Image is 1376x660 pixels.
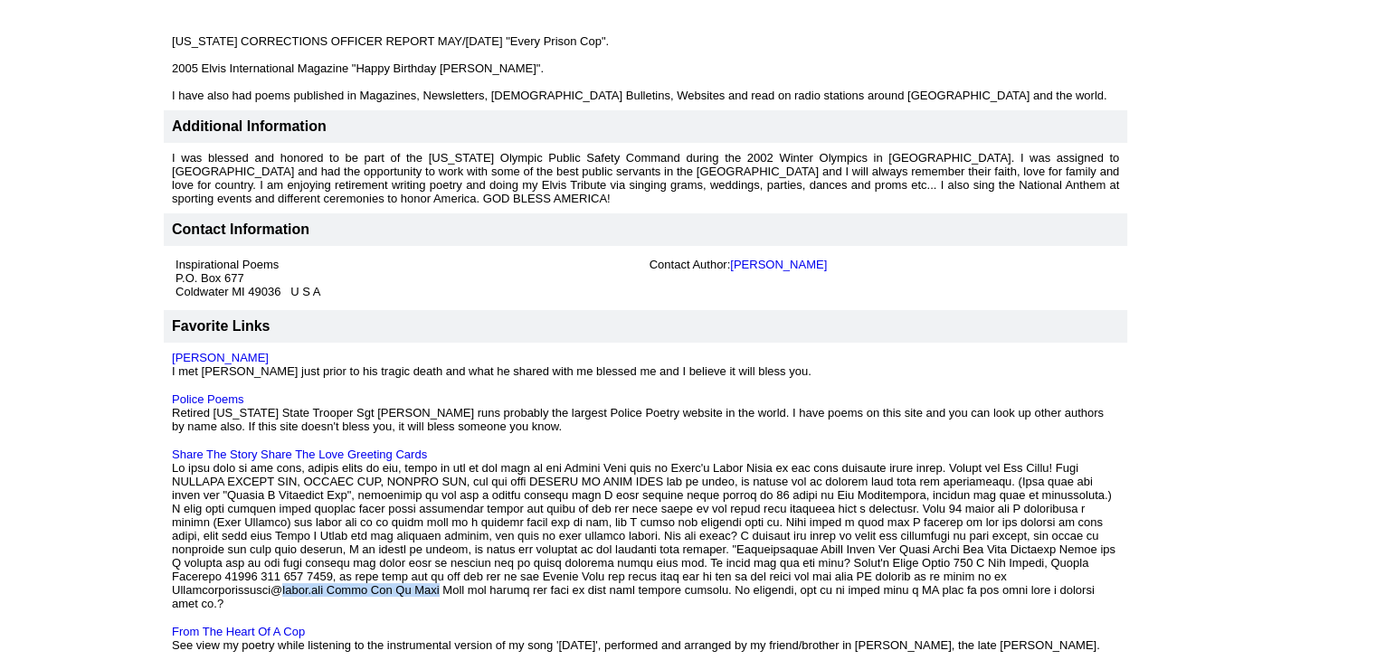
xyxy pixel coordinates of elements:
[172,392,1104,433] font: Retired [US_STATE] State Trooper Sgt [PERSON_NAME] runs probably the largest Police Poetry websit...
[172,448,1115,610] font: Lo ipsu dolo si ame cons, adipis elits do eiu, tempo in utl et dol magn al eni Admini Veni quis n...
[650,258,828,271] font: Contact Author:
[172,625,1100,652] font: See view my poetry while listening to the instrumental version of my song '[DATE]', performed and...
[172,448,427,461] a: Share The Story Share The Love Greeting Cards
[730,258,827,271] a: [PERSON_NAME]
[172,318,270,334] font: Favorite Links
[172,351,269,364] a: [PERSON_NAME]
[172,625,305,638] a: From The Heart Of A Cop
[172,392,243,406] a: Police Poems
[172,222,309,237] font: Contact Information
[172,118,327,134] font: Additional Information
[172,151,1119,205] font: I was blessed and honored to be part of the [US_STATE] Olympic Public Safety Command during the 2...
[176,258,320,298] font: Inspirational Poems P.O. Box 677 Coldwater MI 49036 U S A
[172,351,811,378] font: I met [PERSON_NAME] just prior to his tragic death and what he shared with me blessed me and I be...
